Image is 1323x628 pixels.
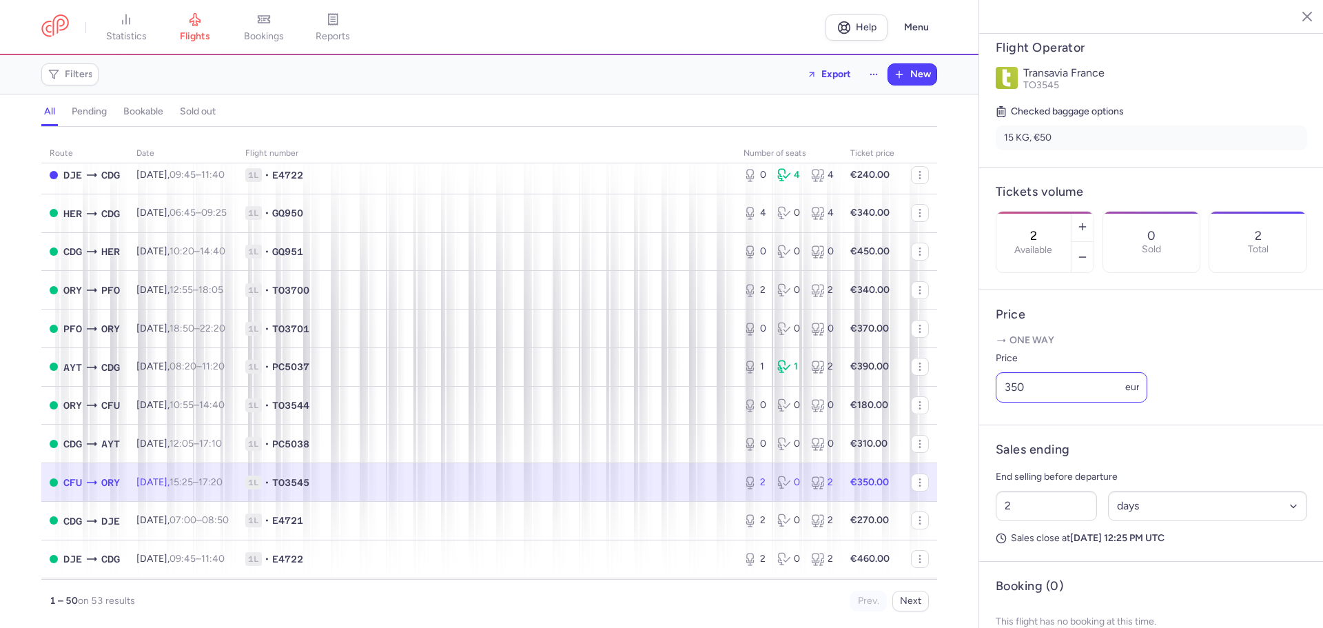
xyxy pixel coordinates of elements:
strong: €340.00 [850,207,890,219]
span: CFU [101,398,120,413]
time: 17:10 [199,438,222,449]
div: 0 [743,168,766,182]
div: 1 [777,360,800,374]
span: GQ951 [272,245,303,259]
th: date [128,143,237,164]
span: [DATE], [136,476,223,488]
strong: [DATE] 12:25 PM UTC [1070,532,1165,544]
div: 2 [811,360,834,374]
time: 11:40 [201,169,225,181]
strong: €310.00 [850,438,888,449]
h4: Flight Operator [996,40,1307,56]
span: TO3545 [272,476,309,489]
span: [DATE], [136,514,229,526]
span: • [265,398,269,412]
div: 0 [777,283,800,297]
div: 0 [811,245,834,259]
span: • [265,360,269,374]
span: – [170,245,225,257]
div: 0 [777,476,800,489]
li: 15 KG, €50 [996,125,1307,150]
div: 1 [743,360,766,374]
a: CitizenPlane red outlined logo [41,14,69,40]
span: – [170,476,223,488]
span: ORY [101,321,120,336]
span: 1L [245,476,262,489]
div: 0 [743,245,766,259]
span: E4722 [272,552,303,566]
span: E4721 [272,514,303,527]
span: PC5038 [272,437,309,451]
span: PFO [101,283,120,298]
span: CDG [63,436,82,452]
time: 14:40 [199,399,225,411]
span: • [265,552,269,566]
time: 14:40 [200,245,225,257]
label: Available [1014,245,1052,256]
div: 0 [743,322,766,336]
span: CFU [63,475,82,490]
span: TO3700 [272,283,309,297]
a: bookings [229,12,298,43]
p: 0 [1147,229,1156,243]
time: 15:25 [170,476,193,488]
div: 0 [777,514,800,527]
span: [DATE], [136,553,225,565]
span: 1L [245,552,262,566]
span: DJE [101,514,120,529]
span: 1L [245,360,262,374]
div: 0 [743,437,766,451]
span: GQ950 [272,206,303,220]
strong: €180.00 [850,399,888,411]
h4: all [44,105,55,118]
time: 18:50 [170,323,194,334]
div: 4 [811,206,834,220]
div: 2 [811,514,834,527]
span: ORY [101,475,120,490]
span: TO3701 [272,322,309,336]
strong: €370.00 [850,323,889,334]
p: Sales close at [996,532,1307,545]
div: 0 [811,437,834,451]
span: 1L [245,283,262,297]
span: HER [63,206,82,221]
span: 1L [245,398,262,412]
time: 10:55 [170,399,194,411]
strong: €450.00 [850,245,890,257]
time: 08:50 [202,514,229,526]
span: DJE [63,168,82,183]
time: 09:45 [170,553,196,565]
th: Flight number [237,143,735,164]
span: PFO [63,321,82,336]
time: 08:20 [170,361,196,372]
time: 11:40 [201,553,225,565]
span: • [265,206,269,220]
h4: sold out [180,105,216,118]
label: Price [996,350,1147,367]
span: – [170,514,229,526]
span: • [265,437,269,451]
p: One way [996,334,1307,347]
span: • [265,514,269,527]
span: CDG [63,514,82,529]
time: 17:20 [198,476,223,488]
span: HER [101,244,120,259]
button: Prev. [850,591,887,611]
div: 2 [743,514,766,527]
span: DJE [63,551,82,567]
div: 0 [777,437,800,451]
span: [DATE], [136,284,223,296]
span: – [170,323,225,334]
div: 2 [811,552,834,566]
button: Menu [896,14,937,41]
h4: bookable [123,105,163,118]
strong: €270.00 [850,514,889,526]
span: [DATE], [136,323,225,334]
span: New [910,69,931,80]
span: E4722 [272,168,303,182]
div: 2 [743,283,766,297]
span: – [170,207,227,219]
div: 0 [777,206,800,220]
button: Next [892,591,929,611]
time: 09:25 [201,207,227,219]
